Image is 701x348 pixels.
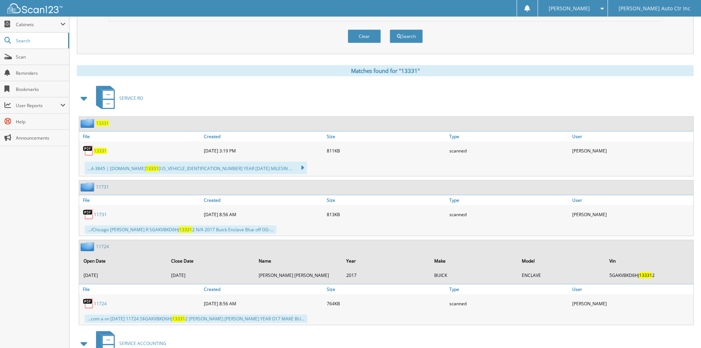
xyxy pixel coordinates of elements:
a: Size [325,284,448,294]
a: File [79,284,202,294]
a: SERVICE RO [92,84,143,113]
a: User [570,131,693,141]
th: Open Date [80,253,167,268]
span: Scan [16,54,66,60]
span: Reminders [16,70,66,76]
img: PDF.png [83,209,94,220]
img: PDF.png [83,145,94,156]
span: Search [16,38,64,44]
span: SERVICE RO [119,95,143,101]
td: ENCLAVE [518,269,605,281]
img: PDF.png [83,298,94,309]
a: 13331 [94,148,107,154]
a: 13331 [96,120,109,126]
div: scanned [447,296,570,311]
span: Announcements [16,135,66,141]
span: Help [16,119,66,125]
div: [PERSON_NAME] [570,296,693,311]
div: [PERSON_NAME] [570,143,693,158]
td: [DATE] [167,269,254,281]
span: 13331 [639,272,652,278]
div: [PERSON_NAME] [570,207,693,222]
span: 13331 [172,316,185,322]
td: 2017 [343,269,429,281]
div: [DATE] 8:56 AM [202,296,325,311]
a: 11724 [96,243,109,250]
a: User [570,284,693,294]
div: ...4-3845 | [DOMAIN_NAME] [US_VEHICLE_IDENTIFICATION_NUMBER] YEAR [DATE] MILESIN ... [85,162,307,174]
div: 811KB [325,143,448,158]
a: File [79,195,202,205]
div: .../Chicago [PERSON_NAME] R SGAKVBKD6HJ 2 N/A 2017 Buick Enclave Blue off OG-... [85,225,276,234]
span: 13331 [179,226,192,233]
div: 813KB [325,207,448,222]
a: Size [325,131,448,141]
img: folder2.png [81,242,96,251]
img: scan123-logo-white.svg [7,3,63,13]
a: Created [202,195,325,205]
div: scanned [447,207,570,222]
span: Cabinets [16,21,60,28]
a: File [79,131,202,141]
td: 5GAKVBKD6HJ 2 [606,269,693,281]
div: 764KB [325,296,448,311]
span: 13331 [146,165,159,172]
img: folder2.png [81,182,96,191]
a: Type [447,195,570,205]
div: scanned [447,143,570,158]
button: Search [390,29,423,43]
th: Model [518,253,605,268]
button: Clear [348,29,381,43]
a: 11724 [94,300,107,307]
span: [PERSON_NAME] Auto Ctr Inc [619,6,690,11]
th: Vin [606,253,693,268]
img: folder2.png [81,119,96,128]
span: User Reports [16,102,60,109]
a: Created [202,131,325,141]
a: Size [325,195,448,205]
td: [PERSON_NAME] [PERSON_NAME] [255,269,342,281]
th: Name [255,253,342,268]
div: [DATE] 3:19 PM [202,143,325,158]
a: 11731 [96,184,109,190]
a: User [570,195,693,205]
div: Matches found for "13331" [77,65,694,76]
a: Created [202,284,325,294]
span: Bookmarks [16,86,66,92]
span: SERVICE ACCOUNTING [119,340,166,347]
td: BUICK [431,269,517,281]
th: Year [343,253,429,268]
th: Make [431,253,517,268]
div: [DATE] 8:56 AM [202,207,325,222]
td: [DATE] [80,269,167,281]
div: ...com a vn [DATE] 11724 S$GAKVBKD6HJ 2 [PERSON_NAME] [PERSON_NAME] YEAR O17 MAKE BU... [85,314,307,323]
a: Type [447,131,570,141]
span: [PERSON_NAME] [549,6,590,11]
th: Close Date [167,253,254,268]
a: 11731 [94,211,107,218]
a: Type [447,284,570,294]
